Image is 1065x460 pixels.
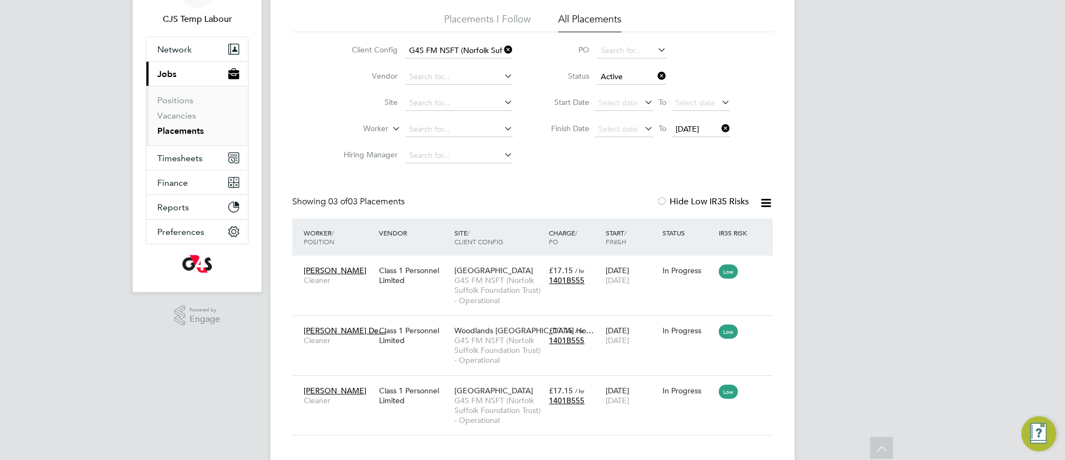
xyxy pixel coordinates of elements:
span: / hr [575,387,584,395]
a: Powered byEngage [174,305,221,326]
button: Engage Resource Center [1021,416,1056,451]
div: Vendor [376,223,452,243]
div: In Progress [662,386,714,396]
label: Vendor [335,71,398,81]
div: [DATE] [603,320,660,351]
span: Finance [157,178,188,188]
span: £17.15 [549,386,573,396]
label: Hiring Manager [335,150,398,160]
span: Cleaner [304,396,374,405]
span: 1401B555 [549,335,584,345]
label: Hide Low IR35 Risks [656,196,749,207]
span: / Client Config [454,228,503,246]
li: Placements I Follow [444,13,531,32]
span: G4S FM NSFT (Norfolk Suffolk Foundation Trust) - Operational [454,335,543,365]
span: Engage [190,315,220,324]
span: Preferences [157,227,204,237]
span: Cleaner [304,335,374,345]
div: Site [452,223,546,251]
div: In Progress [662,326,714,335]
input: Search for... [597,43,666,58]
div: IR35 Risk [716,223,754,243]
a: Placements [157,126,204,136]
div: Showing [292,196,407,208]
input: Search for... [405,96,513,111]
a: [PERSON_NAME]CleanerClass 1 Personnel Limited[GEOGRAPHIC_DATA]G4S FM NSFT (Norfolk Suffolk Founda... [301,260,773,269]
span: [PERSON_NAME] [304,266,366,275]
span: [DATE] [676,124,699,134]
span: [DATE] [606,275,629,285]
span: £17.15 [549,266,573,275]
span: / PO [549,228,577,246]
span: Low [719,385,738,399]
input: Search for... [405,43,513,58]
span: To [655,95,670,109]
span: 1401B555 [549,396,584,405]
span: / Position [304,228,334,246]
span: [PERSON_NAME] [304,386,366,396]
div: Worker [301,223,376,251]
span: [PERSON_NAME] De… [304,326,386,335]
button: Timesheets [146,146,248,170]
span: G4S FM NSFT (Norfolk Suffolk Foundation Trust) - Operational [454,275,543,305]
label: PO [540,45,589,55]
a: Positions [157,95,193,105]
div: Start [603,223,660,251]
input: Search for... [405,69,513,85]
span: Select date [599,98,638,108]
span: 03 of [328,196,348,207]
span: Network [157,44,192,55]
span: CJS Temp Labour [146,13,248,26]
button: Network [146,37,248,61]
span: Jobs [157,69,176,79]
span: G4S FM NSFT (Norfolk Suffolk Foundation Trust) - Operational [454,396,543,426]
button: Preferences [146,220,248,244]
div: Charge [546,223,603,251]
span: [GEOGRAPHIC_DATA] [454,266,533,275]
label: Status [540,71,589,81]
a: [PERSON_NAME]CleanerClass 1 Personnel Limited[GEOGRAPHIC_DATA]G4S FM NSFT (Norfolk Suffolk Founda... [301,380,773,389]
button: Jobs [146,62,248,86]
span: Select date [599,124,638,134]
button: Reports [146,195,248,219]
div: Class 1 Personnel Limited [376,380,452,411]
span: Powered by [190,305,220,315]
div: Class 1 Personnel Limited [376,260,452,291]
div: [DATE] [603,260,660,291]
a: Go to home page [146,255,248,273]
li: All Placements [558,13,622,32]
input: Select one [597,69,666,85]
span: Reports [157,202,189,213]
span: [GEOGRAPHIC_DATA] [454,386,533,396]
div: Class 1 Personnel Limited [376,320,452,351]
a: [PERSON_NAME] De…CleanerClass 1 Personnel LimitedWoodlands [GEOGRAPHIC_DATA] Ho…G4S FM NSFT (Norf... [301,320,773,329]
span: / hr [575,267,584,275]
span: £17.15 [549,326,573,335]
label: Start Date [540,97,589,107]
input: Search for... [405,122,513,137]
span: Timesheets [157,153,203,163]
span: To [655,121,670,135]
div: Jobs [146,86,248,145]
label: Site [335,97,398,107]
button: Finance [146,170,248,194]
span: Select date [676,98,715,108]
span: / hr [575,327,584,335]
div: Status [660,223,717,243]
label: Client Config [335,45,398,55]
span: Cleaner [304,275,374,285]
span: 1401B555 [549,275,584,285]
label: Worker [326,123,388,134]
span: Low [719,325,738,339]
span: [DATE] [606,396,629,405]
div: In Progress [662,266,714,275]
span: Woodlands [GEOGRAPHIC_DATA] Ho… [454,326,594,335]
span: Low [719,264,738,279]
img: g4s-logo-retina.png [182,255,212,273]
span: / Finish [606,228,626,246]
span: [DATE] [606,335,629,345]
input: Search for... [405,148,513,163]
div: [DATE] [603,380,660,411]
span: 03 Placements [328,196,405,207]
a: Vacancies [157,110,196,121]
